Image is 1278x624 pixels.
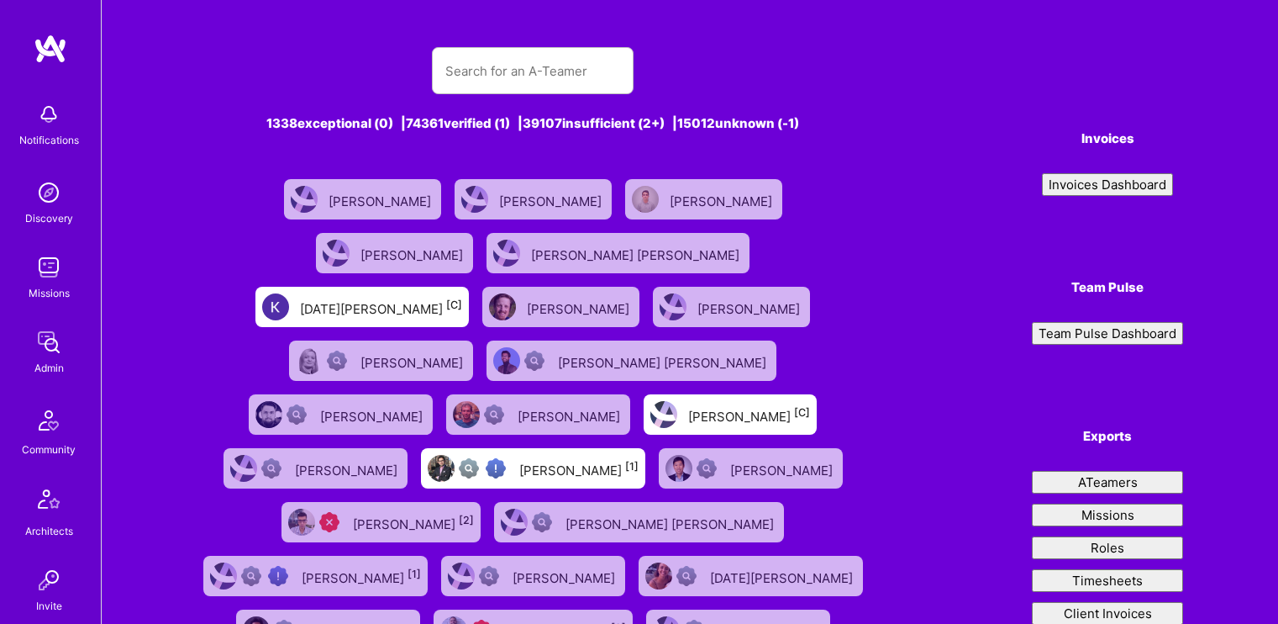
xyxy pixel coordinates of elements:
[489,293,516,320] img: User Avatar
[645,563,672,590] img: User Avatar
[32,176,66,209] img: discovery
[255,401,282,428] img: User Avatar
[329,188,434,210] div: [PERSON_NAME]
[632,549,870,603] a: User AvatarNot Scrubbed[DATE][PERSON_NAME]
[676,566,697,586] img: Not Scrubbed
[414,442,652,495] a: User AvatarNot fully vettedHigh Potential User[PERSON_NAME][1]
[34,359,64,377] div: Admin
[565,511,777,533] div: [PERSON_NAME] [PERSON_NAME]
[445,50,620,93] input: Search for an A-Teamer
[524,351,544,371] img: Not Scrubbed
[697,296,803,318] div: [PERSON_NAME]
[665,455,692,482] img: User Avatar
[1032,569,1183,592] button: Timesheets
[527,296,633,318] div: [PERSON_NAME]
[353,511,474,533] div: [PERSON_NAME]
[618,172,789,226] a: User Avatar[PERSON_NAME]
[34,34,67,64] img: logo
[210,563,237,590] img: User Avatar
[476,280,646,334] a: User Avatar[PERSON_NAME]
[32,251,66,284] img: teamwork
[532,512,552,532] img: Not Scrubbed
[453,401,480,428] img: User Avatar
[320,404,426,426] div: [PERSON_NAME]
[277,172,448,226] a: User Avatar[PERSON_NAME]
[19,131,79,149] div: Notifications
[25,522,73,540] div: Architects
[262,293,289,320] img: User Avatar
[300,296,462,318] div: [DATE][PERSON_NAME]
[22,441,76,458] div: Community
[493,347,520,374] img: User Avatar
[1032,429,1183,444] h4: Exports
[480,334,783,388] a: User AvatarNot Scrubbed[PERSON_NAME] [PERSON_NAME]
[1032,280,1183,295] h4: Team Pulse
[29,284,70,302] div: Missions
[486,458,506,479] img: High Potential User
[408,568,421,580] sup: [1]
[32,563,66,597] img: Invite
[309,226,480,280] a: User Avatar[PERSON_NAME]
[637,388,823,442] a: User Avatar[PERSON_NAME][C]
[513,565,618,587] div: [PERSON_NAME]
[660,293,686,320] img: User Avatar
[632,186,659,213] img: User Avatar
[794,406,810,419] sup: [C]
[1032,471,1183,494] button: ATeamers
[360,350,466,372] div: [PERSON_NAME]
[434,549,632,603] a: User AvatarNot Scrubbed[PERSON_NAME]
[29,400,69,441] img: Community
[288,509,315,536] img: User Avatar
[487,495,791,549] a: User AvatarNot Scrubbed[PERSON_NAME] [PERSON_NAME]
[493,240,520,267] img: User Avatar
[479,566,499,586] img: Not Scrubbed
[32,325,66,359] img: admin teamwork
[29,482,69,522] img: Architects
[323,240,350,267] img: User Avatar
[291,186,318,213] img: User Avatar
[296,347,323,374] img: User Avatar
[36,597,62,615] div: Invite
[1042,173,1173,196] button: Invoices Dashboard
[249,280,476,334] a: User Avatar[DATE][PERSON_NAME][C]
[319,512,339,532] img: Unqualified
[275,495,487,549] a: User AvatarUnqualified[PERSON_NAME][2]
[652,442,849,495] a: User AvatarNot Scrubbed[PERSON_NAME]
[461,186,488,213] img: User Avatar
[501,509,528,536] img: User Avatar
[261,458,281,479] img: Not Scrubbed
[1032,173,1183,196] a: Invoices Dashboard
[670,188,776,210] div: [PERSON_NAME]
[531,242,743,264] div: [PERSON_NAME] [PERSON_NAME]
[697,458,717,479] img: Not Scrubbed
[32,98,66,131] img: bell
[428,455,455,482] img: User Avatar
[360,242,466,264] div: [PERSON_NAME]
[241,566,261,586] img: Not fully vetted
[439,388,637,442] a: User AvatarNot Scrubbed[PERSON_NAME]
[448,172,618,226] a: User Avatar[PERSON_NAME]
[242,388,439,442] a: User AvatarNot Scrubbed[PERSON_NAME]
[25,209,73,227] div: Discovery
[1032,131,1183,146] h4: Invoices
[327,351,347,371] img: Not Scrubbed
[287,405,307,425] img: Not Scrubbed
[217,442,414,495] a: User AvatarNot Scrubbed[PERSON_NAME]
[519,457,639,479] div: [PERSON_NAME]
[480,226,756,280] a: User Avatar[PERSON_NAME] [PERSON_NAME]
[459,514,474,526] sup: [2]
[499,188,605,210] div: [PERSON_NAME]
[446,299,462,311] sup: [C]
[646,280,817,334] a: User Avatar[PERSON_NAME]
[1032,322,1183,345] a: Team Pulse Dashboard
[730,457,836,479] div: [PERSON_NAME]
[302,565,421,587] div: [PERSON_NAME]
[282,334,480,388] a: User AvatarNot Scrubbed[PERSON_NAME]
[484,405,504,425] img: Not Scrubbed
[558,350,770,372] div: [PERSON_NAME] [PERSON_NAME]
[688,404,810,426] div: [PERSON_NAME]
[197,114,870,132] div: 1338 exceptional (0) | 74361 verified (1) | 39107 insufficient (2+) | 15012 unknown (-1)
[448,563,475,590] img: User Avatar
[1032,504,1183,526] button: Missions
[295,457,401,479] div: [PERSON_NAME]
